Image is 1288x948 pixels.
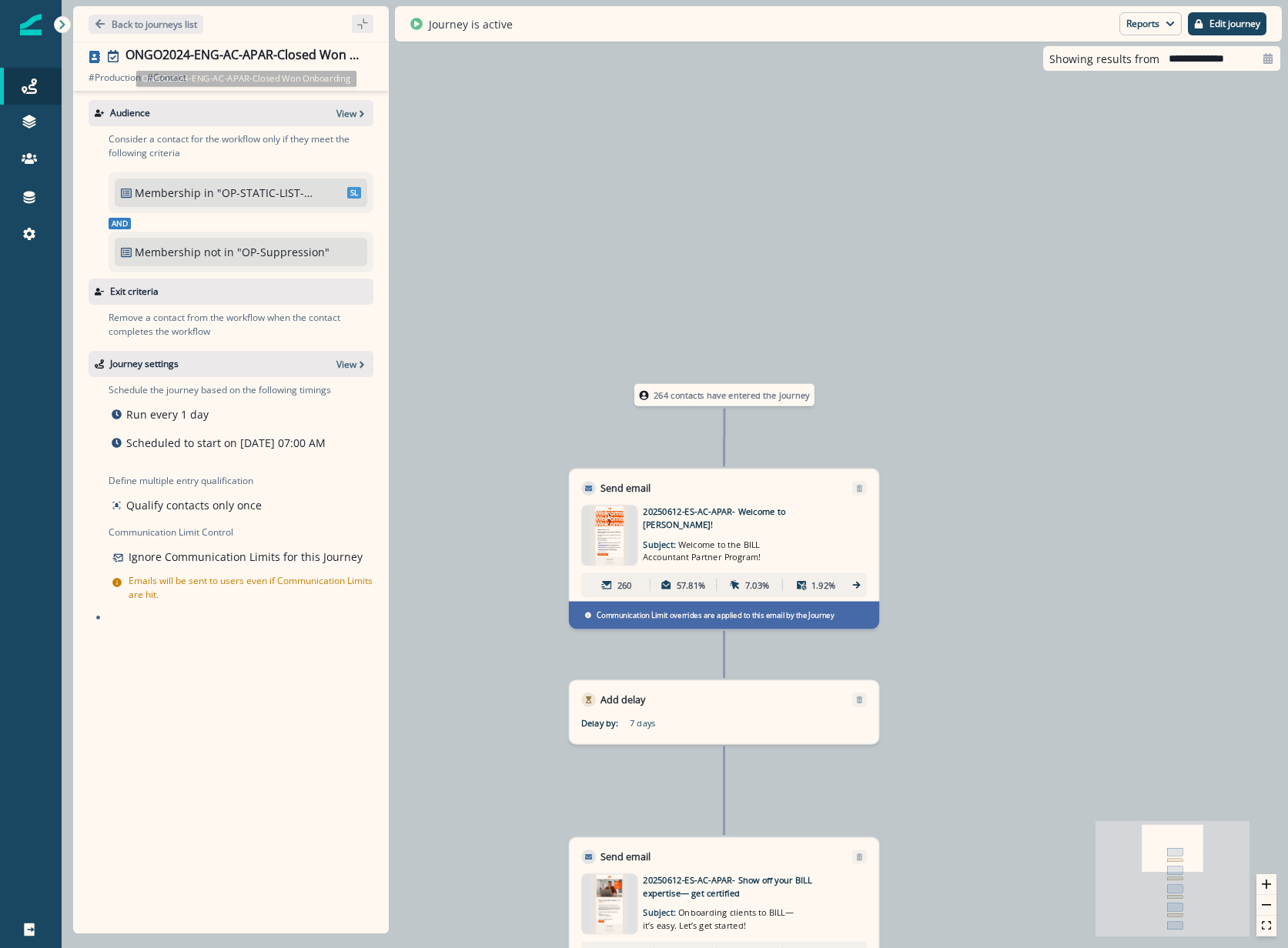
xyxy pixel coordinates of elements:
p: 57.81% [677,579,706,591]
p: Communication Limit Control [109,526,373,539]
button: Reports [1119,12,1182,35]
button: zoom in [1256,874,1276,895]
div: 264 contacts have entered the journey [608,384,840,406]
p: Showing results from [1049,51,1159,67]
img: email asset unavailable [590,506,629,566]
span: And [109,218,131,229]
button: fit view [1256,916,1276,936]
p: Journey is active [429,16,513,32]
p: Subject: [643,531,794,563]
p: Back to journeys list [112,18,197,31]
p: 260 [617,579,632,591]
p: Scheduled to start on [DATE] 07:00 AM [126,435,326,451]
p: Communication Limit overrides are applied to this email by the Journey [597,609,835,620]
button: zoom out [1256,895,1276,916]
p: Consider a contact for the workflow only if they meet the following criteria [109,132,373,160]
button: sidebar collapse toggle [352,15,373,33]
p: not in [204,244,234,260]
p: Edit journey [1209,18,1260,29]
p: 7.03% [745,579,769,591]
p: in [204,185,214,201]
p: Subject: [643,900,794,932]
img: Inflection [20,14,42,35]
p: # Production [89,71,141,85]
p: Membership [135,244,201,260]
img: email asset unavailable [591,874,628,935]
span: Onboarding clients to BILL—it’s easy. Let’s get started! [643,907,793,931]
p: Ignore Communication Limits for this Journey [129,549,363,565]
p: Exit criteria [110,285,159,299]
p: Add delay [601,693,645,707]
p: Define multiple entry qualification [109,474,265,488]
p: Qualify contacts only once [126,497,262,513]
p: Delay by: [581,716,630,729]
p: Audience [110,106,150,120]
p: "OP-STATIC-LIST-ONGO2024-ENG-AC-APAR-Closed Won Onboarding" [217,185,321,201]
p: 7 days [630,716,781,729]
button: View [336,107,367,120]
div: ONGO2024-ENG-AC-APAR-Closed Won Onboarding [125,48,367,65]
p: # Contact [147,71,186,85]
p: Membership [135,185,201,201]
p: Emails will be sent to users even if Communication Limits are hit. [129,574,373,602]
div: Send emailRemoveemail asset unavailable20250612-ES-AC-APAR- Welcome to [PERSON_NAME]!Subject: Wel... [569,469,880,629]
span: Welcome to the BILL Accountant Partner Program! [643,539,761,562]
span: SL [347,187,361,199]
p: Send email [601,481,651,496]
p: Send email [601,850,651,864]
p: Schedule the journey based on the following timings [109,383,331,397]
p: 20250612-ES-AC-APAR- Show off your BILL expertise— get certified [643,874,836,900]
button: Go back [89,15,203,34]
p: 264 contacts have entered the journey [654,389,810,401]
p: Remove a contact from the workflow when the contact completes the workflow [109,311,373,339]
p: 1.92% [811,579,835,591]
p: View [336,107,356,120]
p: Journey settings [110,357,179,371]
p: 20250612-ES-AC-APAR- Welcome to [PERSON_NAME]! [643,506,836,531]
p: Run every 1 day [126,406,209,422]
p: "OP-Suppression" [237,244,341,260]
button: Edit journey [1188,12,1266,35]
div: Add delayRemoveDelay by:7 days [569,680,880,745]
button: View [336,358,367,371]
p: View [336,358,356,371]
